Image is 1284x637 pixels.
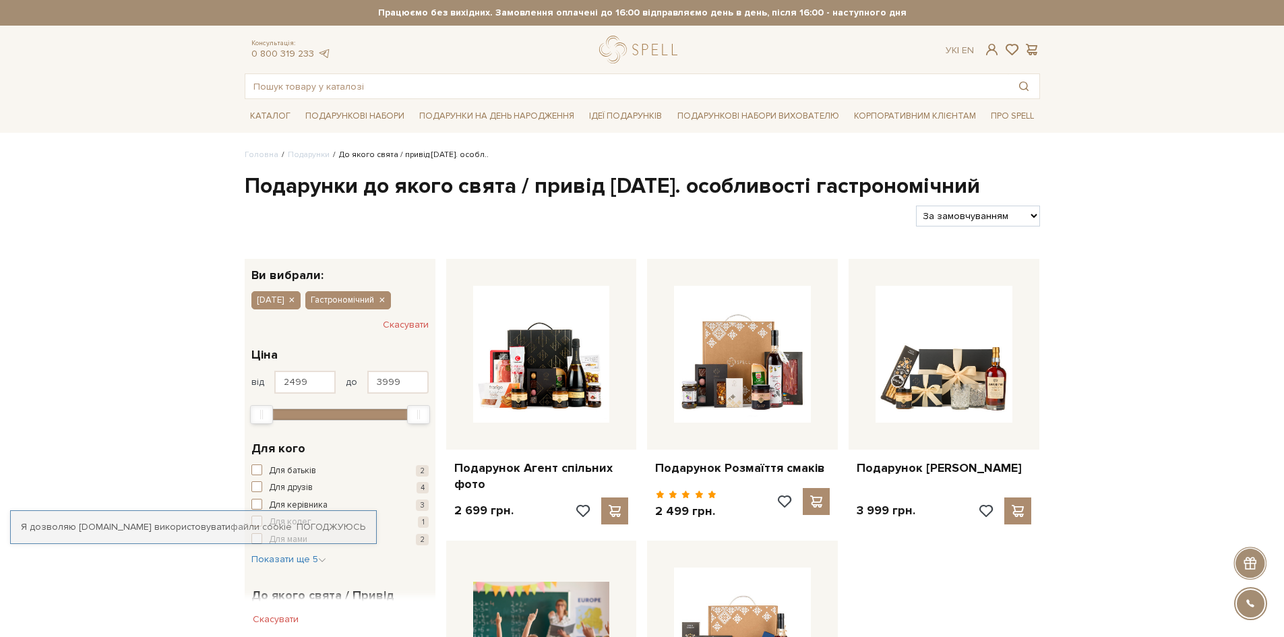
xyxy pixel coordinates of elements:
a: Корпоративним клієнтам [849,104,981,127]
input: Ціна [367,371,429,394]
span: 4 [417,482,429,493]
a: Погоджуюсь [297,521,365,533]
a: 0 800 319 233 [251,48,314,59]
p: 3 999 грн. [857,503,915,518]
a: Ідеї подарунків [584,106,667,127]
span: до [346,376,357,388]
span: Для кого [251,439,305,458]
span: Ціна [251,346,278,364]
span: Гастрономічний [311,294,374,306]
a: Про Spell [985,106,1039,127]
input: Пошук товару у каталозі [245,74,1008,98]
a: файли cookie [231,521,292,533]
a: En [962,44,974,56]
a: Подарунки [288,150,330,160]
a: Подарункові набори [300,106,410,127]
button: Показати ще 5 [251,553,326,566]
p: 2 499 грн. [655,504,716,519]
div: Max [407,405,430,424]
a: Подарунки на День народження [414,106,580,127]
button: Скасувати [383,314,429,336]
h1: Подарунки до якого свята / привід [DATE]. особливості гастрономічний [245,173,1040,201]
span: [DATE] [257,294,284,306]
div: Min [250,405,273,424]
p: 2 699 грн. [454,503,514,518]
a: Каталог [245,106,296,127]
a: Подарунок [PERSON_NAME] [857,460,1031,476]
button: Пошук товару у каталозі [1008,74,1039,98]
button: Гастрономічний [305,291,391,309]
button: Для керівника 3 [251,499,429,512]
li: До якого свята / привід [DATE]. особл.. [330,149,489,161]
strong: Працюємо без вихідних. Замовлення оплачені до 16:00 відправляємо день в день, після 16:00 - насту... [245,7,1040,19]
span: Показати ще 5 [251,553,326,565]
a: Подарункові набори вихователю [672,104,845,127]
a: logo [599,36,683,63]
div: Я дозволяю [DOMAIN_NAME] використовувати [11,521,376,533]
span: Для друзів [269,481,313,495]
button: Для батьків 2 [251,464,429,478]
span: Консультація: [251,39,331,48]
span: Для батьків [269,464,316,478]
a: Подарунок Агент спільних фото [454,460,629,492]
div: Ук [946,44,974,57]
span: 2 [416,465,429,477]
span: Для керівника [269,499,328,512]
span: 1 [418,516,429,528]
span: від [251,376,264,388]
button: Скасувати [245,609,307,630]
span: 3 [416,499,429,511]
button: [DATE] [251,291,301,309]
span: 2 [416,534,429,545]
input: Ціна [274,371,336,394]
button: Для друзів 4 [251,481,429,495]
a: Подарунок Розмаїття смаків [655,460,830,476]
span: До якого свята / Привід [251,586,394,605]
a: telegram [317,48,331,59]
span: | [957,44,959,56]
div: Ви вибрали: [245,259,435,281]
a: Головна [245,150,278,160]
